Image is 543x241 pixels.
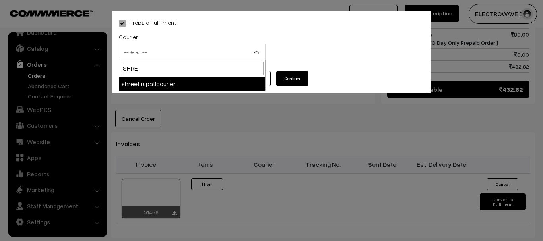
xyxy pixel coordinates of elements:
span: -- Select -- [119,45,265,59]
label: Courier [119,33,138,41]
button: Confirm [276,71,308,86]
label: Prepaid Fulfilment [119,18,176,27]
span: -- Select -- [119,44,266,60]
li: shreetirupaticourier [119,77,265,91]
